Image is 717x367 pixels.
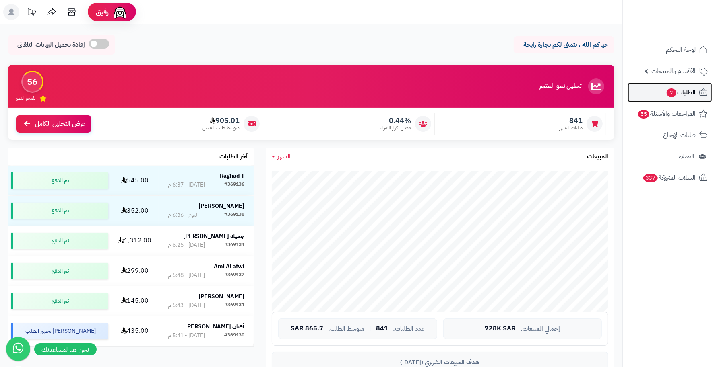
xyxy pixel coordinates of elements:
div: هدف المبيعات الشهري ([DATE]) [278,358,602,367]
div: [DATE] - 5:41 م [168,332,205,340]
span: 337 [643,174,658,182]
td: 545.00 [112,166,159,195]
span: 841 [559,116,583,125]
span: 55 [638,110,649,119]
div: اليوم - 6:36 م [168,211,198,219]
strong: Raghad T [220,172,244,180]
div: #369136 [224,181,244,189]
p: حياكم الله ، نتمنى لكم تجارة رابحة [520,40,608,49]
strong: أفنان [PERSON_NAME] [185,322,244,331]
div: [DATE] - 5:48 م [168,271,205,279]
span: العملاء [679,151,694,162]
div: تم الدفع [11,263,108,279]
strong: [PERSON_NAME] [198,202,244,210]
span: 905.01 [202,116,240,125]
a: المراجعات والأسئلة55 [628,104,712,123]
a: عرض التحليل الكامل [16,115,91,133]
div: [DATE] - 6:37 م [168,181,205,189]
td: 435.00 [112,316,159,346]
div: [PERSON_NAME] تجهيز الطلب [11,323,108,339]
div: تم الدفع [11,172,108,189]
span: الشهر [277,152,291,161]
span: 865.7 SAR [291,325,323,332]
strong: Aml Al atwi [214,262,244,271]
div: #369138 [224,211,244,219]
td: 145.00 [112,286,159,316]
span: الأقسام والمنتجات [651,66,696,77]
td: 1,312.00 [112,226,159,256]
span: معدل تكرار الشراء [380,125,411,131]
img: logo-2.png [662,23,709,39]
a: الشهر [272,152,291,161]
div: [DATE] - 5:43 م [168,301,205,310]
h3: آخر الطلبات [219,153,248,160]
div: #369132 [224,271,244,279]
span: إجمالي المبيعات: [521,326,560,332]
td: 299.00 [112,256,159,286]
span: لوحة التحكم [666,44,696,55]
h3: تحليل نمو المتجر [539,83,581,90]
div: تم الدفع [11,203,108,219]
span: 0.44% [380,116,411,125]
a: تحديثات المنصة [21,4,41,22]
span: طلبات الشهر [559,125,583,131]
img: ai-face.png [112,4,128,20]
h3: المبيعات [587,153,608,160]
span: | [369,326,371,332]
span: تقييم النمو [16,95,35,102]
a: لوحة التحكم [628,40,712,59]
strong: جميله [PERSON_NAME] [183,232,244,240]
span: إعادة تحميل البيانات التلقائي [17,40,85,49]
a: السلات المتروكة337 [628,168,712,187]
div: تم الدفع [11,233,108,249]
a: الطلبات2 [628,83,712,102]
span: السلات المتروكة [643,172,696,183]
span: الطلبات [666,87,696,98]
a: العملاء [628,147,712,166]
a: طلبات الإرجاع [628,125,712,145]
div: تم الدفع [11,293,108,309]
span: عرض التحليل الكامل [35,119,85,129]
span: المراجعات والأسئلة [637,108,696,119]
span: متوسط الطلب: [328,326,364,332]
strong: [PERSON_NAME] [198,292,244,301]
div: #369131 [224,301,244,310]
span: 841 [376,325,388,332]
div: #369130 [224,332,244,340]
span: رفيق [96,7,109,17]
span: 728K SAR [485,325,516,332]
span: طلبات الإرجاع [663,129,696,141]
div: #369134 [224,241,244,249]
td: 352.00 [112,196,159,226]
span: 2 [667,88,676,97]
span: عدد الطلبات: [393,326,425,332]
span: متوسط طلب العميل [202,125,240,131]
div: [DATE] - 6:25 م [168,241,205,249]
